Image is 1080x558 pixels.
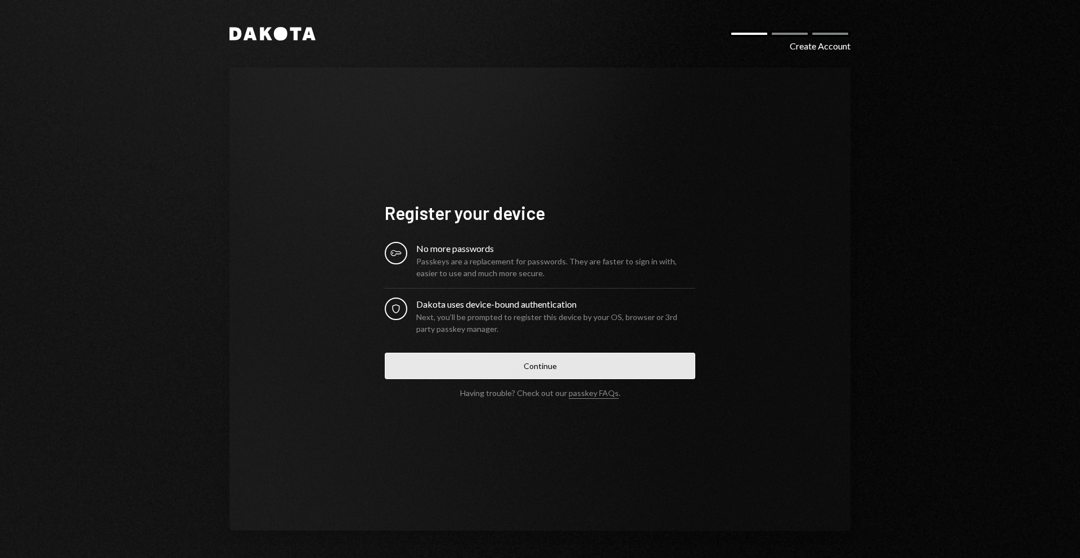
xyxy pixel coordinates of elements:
div: Next, you’ll be prompted to register this device by your OS, browser or 3rd party passkey manager. [416,311,695,335]
div: Create Account [790,39,850,53]
div: Having trouble? Check out our . [460,388,620,398]
div: Passkeys are a replacement for passwords. They are faster to sign in with, easier to use and much... [416,255,695,279]
a: passkey FAQs [569,388,619,399]
button: Continue [385,353,695,379]
div: No more passwords [416,242,695,255]
h1: Register your device [385,201,695,224]
div: Dakota uses device-bound authentication [416,298,695,311]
